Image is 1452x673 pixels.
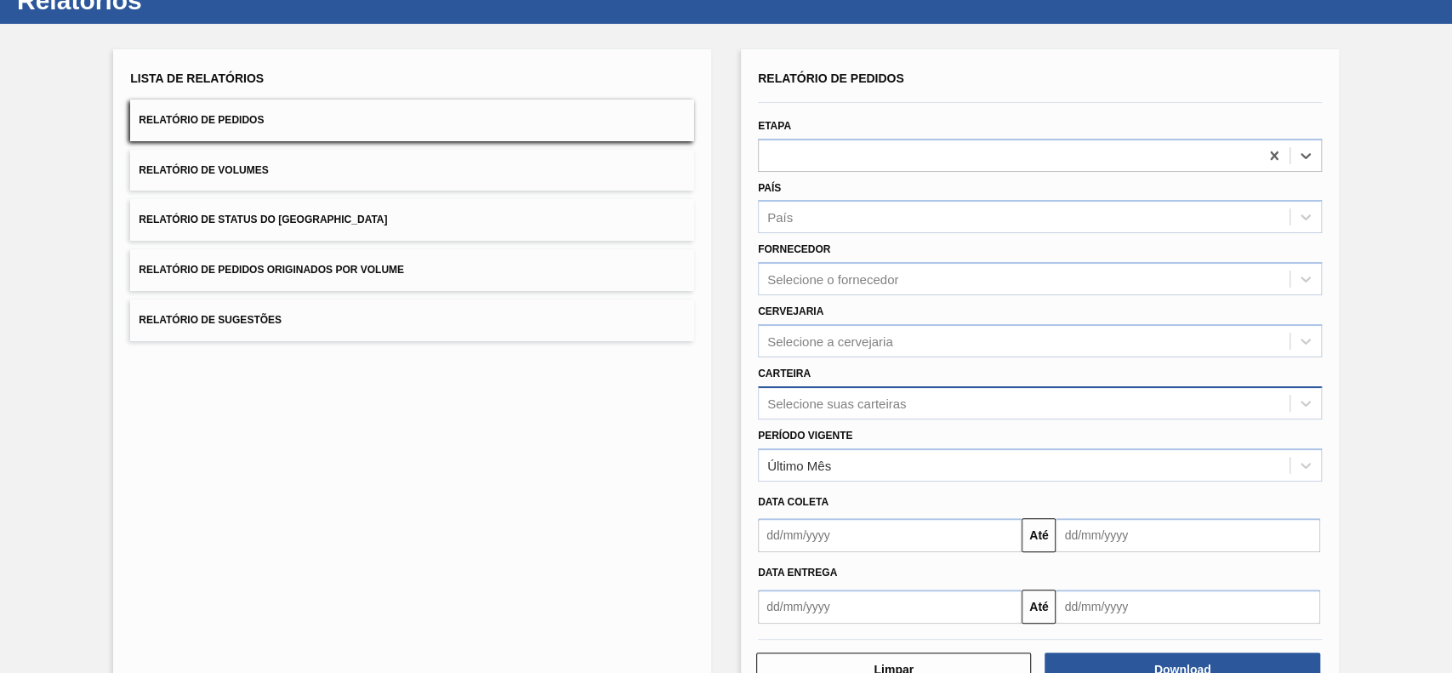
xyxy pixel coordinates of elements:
div: País [767,210,793,225]
button: Relatório de Pedidos [130,100,694,141]
span: Lista de Relatórios [130,71,264,85]
span: Relatório de Pedidos Originados por Volume [139,264,404,276]
label: Período Vigente [758,430,852,442]
div: Selecione o fornecedor [767,272,898,287]
button: Relatório de Status do [GEOGRAPHIC_DATA] [130,199,694,241]
span: Relatório de Volumes [139,164,268,176]
span: Relatório de Pedidos [758,71,904,85]
label: Carteira [758,368,811,379]
button: Até [1022,518,1056,552]
div: Selecione suas carteiras [767,396,906,410]
span: Relatório de Status do [GEOGRAPHIC_DATA] [139,214,387,225]
label: Fornecedor [758,243,830,255]
button: Até [1022,590,1056,624]
span: Relatório de Sugestões [139,314,282,326]
label: País [758,182,781,194]
input: dd/mm/yyyy [758,518,1022,552]
input: dd/mm/yyyy [1056,518,1319,552]
button: Relatório de Pedidos Originados por Volume [130,249,694,291]
div: Selecione a cervejaria [767,334,893,348]
span: Relatório de Pedidos [139,114,264,126]
label: Etapa [758,120,791,132]
input: dd/mm/yyyy [758,590,1022,624]
input: dd/mm/yyyy [1056,590,1319,624]
button: Relatório de Volumes [130,150,694,191]
div: Último Mês [767,458,831,472]
label: Cervejaria [758,305,823,317]
span: Data coleta [758,496,828,508]
span: Data Entrega [758,567,837,579]
button: Relatório de Sugestões [130,299,694,341]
